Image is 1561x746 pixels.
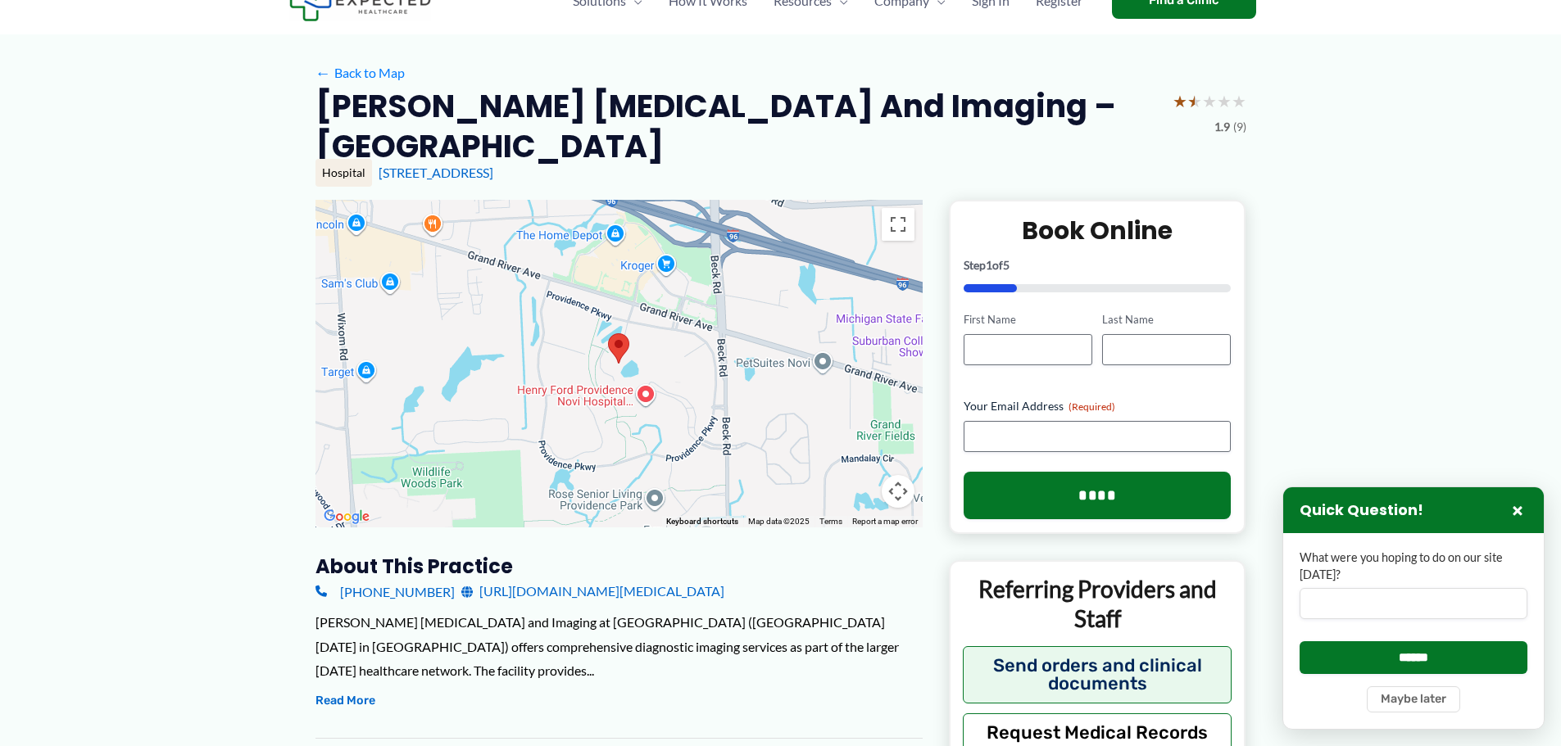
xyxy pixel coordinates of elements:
[320,506,374,527] img: Google
[964,398,1232,414] label: Your Email Address
[1069,400,1115,413] span: (Required)
[748,517,810,526] span: Map data ©2025
[819,517,842,526] a: Terms (opens in new tab)
[1367,686,1460,712] button: Maybe later
[666,516,738,527] button: Keyboard shortcuts
[1173,86,1187,116] span: ★
[1214,116,1230,138] span: 1.9
[1187,86,1202,116] span: ★
[1003,258,1010,272] span: 5
[1202,86,1217,116] span: ★
[963,646,1232,703] button: Send orders and clinical documents
[964,260,1232,271] p: Step of
[1300,501,1423,520] h3: Quick Question!
[963,574,1232,634] p: Referring Providers and Staff
[1217,86,1232,116] span: ★
[315,159,372,187] div: Hospital
[315,691,375,711] button: Read More
[1232,86,1246,116] span: ★
[315,610,923,683] div: [PERSON_NAME] [MEDICAL_DATA] and Imaging at [GEOGRAPHIC_DATA] ([GEOGRAPHIC_DATA][DATE] in [GEOGRA...
[315,61,405,85] a: ←Back to Map
[315,86,1159,167] h2: [PERSON_NAME] [MEDICAL_DATA] and Imaging – [GEOGRAPHIC_DATA]
[1300,549,1527,583] label: What were you hoping to do on our site [DATE]?
[315,554,923,579] h3: About this practice
[852,517,918,526] a: Report a map error
[986,258,992,272] span: 1
[1102,312,1231,328] label: Last Name
[882,208,914,241] button: Toggle fullscreen view
[1233,116,1246,138] span: (9)
[882,475,914,508] button: Map camera controls
[964,215,1232,246] h2: Book Online
[379,165,493,180] a: [STREET_ADDRESS]
[964,312,1092,328] label: First Name
[320,506,374,527] a: Open this area in Google Maps (opens a new window)
[461,579,724,604] a: [URL][DOMAIN_NAME][MEDICAL_DATA]
[315,65,331,80] span: ←
[315,579,455,604] a: [PHONE_NUMBER]
[1508,500,1527,520] button: Close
